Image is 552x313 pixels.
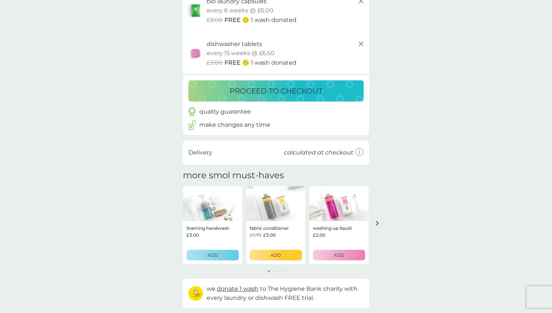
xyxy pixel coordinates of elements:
[187,250,239,260] button: ADD
[284,148,353,157] p: calculated at checkout
[188,148,212,157] p: Delivery
[207,58,223,68] span: £2.00
[199,107,251,117] p: quality guarantee
[313,232,325,238] span: £2.00
[207,15,223,25] span: £2.00
[207,6,273,15] p: every 6 weeks @ £6.00
[313,250,365,260] button: ADD
[250,225,289,232] p: fabric conditioner
[207,39,262,49] p: dishwasher tablets
[225,58,241,68] span: FREE
[187,232,199,238] span: £3.00
[251,58,296,68] p: 1 wash donated
[187,225,229,232] p: foaming handwash
[207,252,218,259] p: ADD
[199,120,270,130] p: make changes any time
[207,284,364,303] p: we to The Hygiene Bank charity with every laundry or dishwash FREE trial.
[313,225,352,232] p: washing up liquid
[188,80,364,102] button: proceed to checkout
[183,170,284,181] h2: more smol must-haves
[334,252,344,259] p: ADD
[225,15,241,25] span: FREE
[250,250,302,260] button: ADD
[250,232,261,238] span: £5.75
[251,15,296,25] p: 1 wash donated
[271,252,281,259] p: ADD
[230,85,322,97] p: proceed to checkout
[263,232,276,238] span: £3.00
[207,49,275,58] p: every 15 weeks @ £6.50
[217,285,258,292] span: donate 1 wash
